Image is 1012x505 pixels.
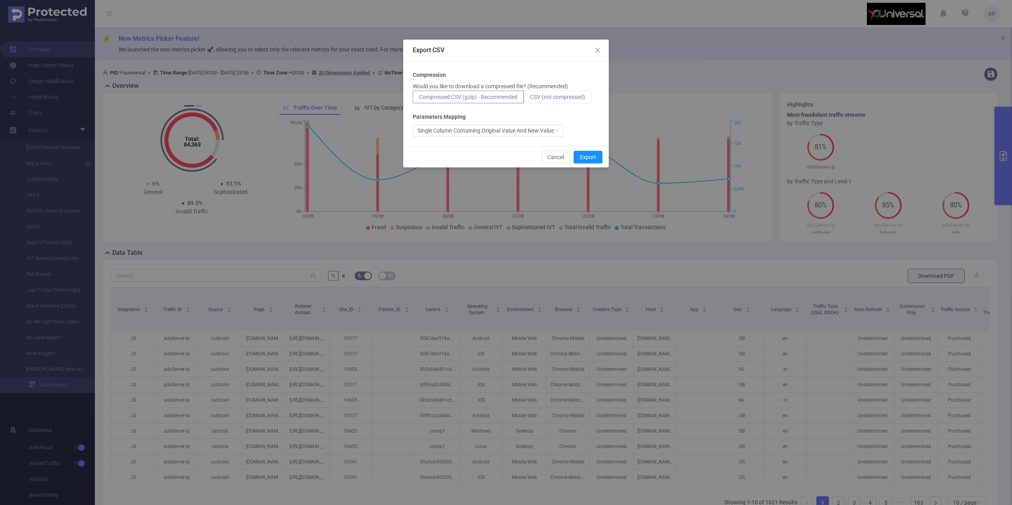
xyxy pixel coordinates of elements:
span: CSV (not compressed) [530,94,585,100]
i: icon: down [554,128,559,134]
b: Compression [413,71,446,79]
p: Would you like to download a compressed file? (Recommended) [413,82,568,91]
button: Close [587,40,609,62]
i: icon: close [595,47,601,53]
b: Parameters Mapping [413,113,466,121]
button: Cancel [541,151,570,163]
div: Single Column Containing Original Value And New Value [417,125,554,137]
button: Export [574,151,602,163]
span: Compressed CSV (gzip) - Recommended [419,94,517,100]
div: Export CSV [413,46,599,55]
